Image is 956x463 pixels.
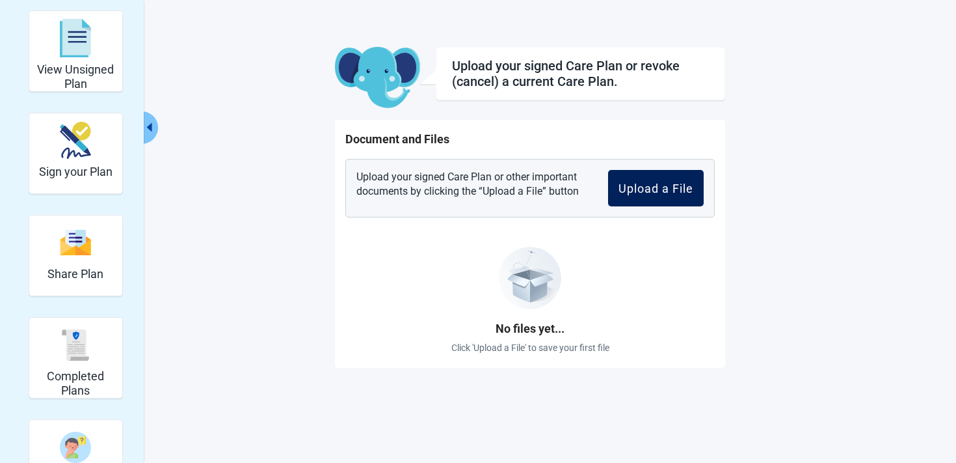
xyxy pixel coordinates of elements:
h2: Completed Plans [34,369,117,397]
div: Share Plan [29,215,123,296]
main: Main content [224,47,836,368]
p: Click 'Upload a File' to save your first file [451,341,609,355]
img: Koda Elephant [335,47,420,109]
h2: Share Plan [47,267,103,281]
h2: Sign your Plan [39,165,113,179]
div: Upload a File [618,182,693,195]
div: View Unsigned Plan [29,10,123,92]
div: Sign your Plan [29,113,123,194]
h1: No files yet... [451,320,609,338]
p: Upload your signed Care Plan or other important documents by clicking the “Upload a File” button [356,170,588,206]
h1: Document and Files [345,130,715,148]
img: svg%3e [60,330,91,361]
span: caret-left [143,121,155,133]
h2: View Unsigned Plan [34,63,117,91]
div: Completed Plans [29,317,123,399]
button: Upload a File [608,170,704,206]
img: make_plan_official-CpYJDfBD.svg [60,122,91,159]
button: Collapse menu [142,111,158,144]
img: svg%3e [60,19,91,58]
div: Upload your signed Care Plan or revoke (cancel) a current Care Plan. [452,58,709,89]
img: svg%3e [60,229,91,257]
img: person-question-x68TBcxA.svg [60,432,91,463]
